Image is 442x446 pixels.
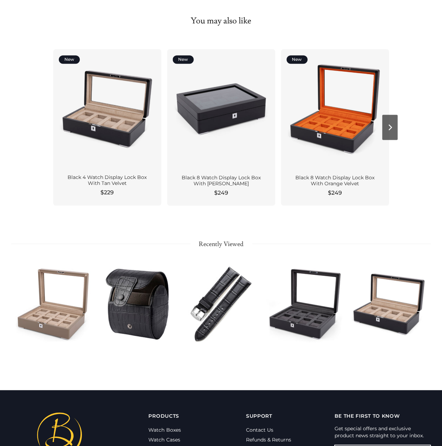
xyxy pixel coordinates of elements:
a: New Black 8 Watch Display Lock Box With [PERSON_NAME] $249 [167,49,275,206]
a: Watch Cases [148,437,180,443]
button: Next [382,115,398,140]
div: New [173,55,194,64]
span: $249 [328,188,342,197]
a: Contact Us [246,427,273,433]
a: Black 4 Watch Display Lock Box With Tan Velvet [347,257,431,351]
a: Black 8 Watch Display Lock Box With Charcoal Velvet [263,257,347,351]
span: $229 [100,188,114,197]
a: New Black 4 Watch Display Lock Box With Tan Velvet $229 [53,49,161,206]
a: New Black 8 Watch Display Lock Box With Orange Velvet $249 [281,49,389,206]
a: Black Alligator Grain Leather Watch Strap [179,257,263,351]
div: Black 8 Watch Display Lock Box With Orange Velvet [289,174,380,187]
div: Black 8 Watch Display Lock Box With [PERSON_NAME] [175,174,267,187]
a: Black Croc Leather Grey Velvet Watch Travel Case [95,257,179,351]
div: Black 4 Watch Display Lock Box With Tan Velvet [62,174,153,187]
div: New [59,55,80,64]
div: New [286,55,307,64]
span: $249 [214,188,228,197]
h2: You may also like [53,15,389,27]
p: Be the first to know [334,412,431,419]
span: Recently Viewed [190,239,252,249]
a: Tan 8 Watch Display Lock Box With Tan Velvet [11,257,95,351]
p: Get special offers and exclusive product news straight to your inbox. [334,425,431,439]
p: Products [148,412,187,419]
p: Support [246,412,294,419]
a: Watch Boxes [148,427,181,433]
a: Refunds & Returns [246,437,291,443]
